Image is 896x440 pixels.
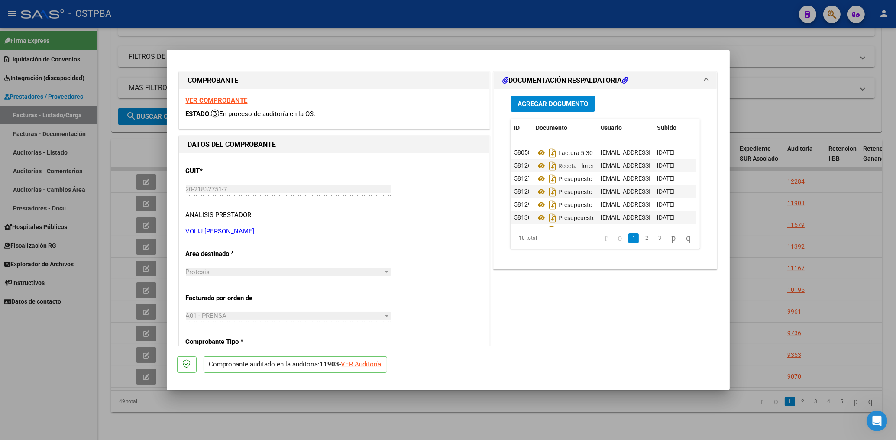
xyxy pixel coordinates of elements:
[657,175,675,182] span: [DATE]
[536,124,567,131] span: Documento
[536,201,640,208] span: Presupuesto [PERSON_NAME]
[536,214,643,221] span: Presupeuesto [PERSON_NAME]
[186,97,248,104] a: VER COMPROBANTE
[653,231,666,246] li: page 3
[511,96,595,112] button: Agregar Documento
[547,146,558,160] i: Descargar documento
[640,231,653,246] li: page 2
[514,175,531,182] span: 58127
[514,124,520,131] span: ID
[657,149,675,156] span: [DATE]
[547,198,558,212] i: Descargar documento
[186,210,252,220] div: ANALISIS PRESTADOR
[641,233,652,243] a: 2
[186,249,275,259] p: Area destinado *
[601,175,747,182] span: [EMAIL_ADDRESS][DOMAIN_NAME] - [PERSON_NAME]
[186,268,210,276] span: Protesis
[532,119,597,137] datatable-header-cell: Documento
[601,124,622,131] span: Usuario
[657,188,675,195] span: [DATE]
[547,211,558,225] i: Descargar documento
[536,149,600,156] span: Factura 5-3074
[536,162,600,169] span: Receta Llorente
[188,76,239,84] strong: COMPROBANTE
[547,185,558,199] i: Descargar documento
[536,175,616,182] span: Presupuesto Llorente
[547,159,558,173] i: Descargar documento
[188,140,276,149] strong: DATOS DEL COMPROBANTE
[597,119,653,137] datatable-header-cell: Usuario
[186,110,211,118] span: ESTADO:
[657,201,675,208] span: [DATE]
[511,119,532,137] datatable-header-cell: ID
[653,119,697,137] datatable-header-cell: Subido
[186,337,275,347] p: Comprobante Tipo *
[601,201,747,208] span: [EMAIL_ADDRESS][DOMAIN_NAME] - [PERSON_NAME]
[867,411,887,431] iframe: Intercom live chat
[657,162,675,169] span: [DATE]
[494,72,717,89] mat-expansion-panel-header: DOCUMENTACIÓN RESPALDATORIA
[204,356,387,373] p: Comprobante auditado en la auditoría: -
[186,166,275,176] p: CUIT
[186,226,483,236] p: VOLIJ [PERSON_NAME]
[628,233,639,243] a: 1
[502,75,628,86] h1: DOCUMENTACIÓN RESPALDATORIA
[511,227,547,249] div: 18 total
[627,231,640,246] li: page 1
[654,233,665,243] a: 3
[536,188,640,195] span: Presupuesto [PERSON_NAME]
[514,188,531,195] span: 58128
[682,233,694,243] a: go to last page
[514,214,531,221] span: 58130
[667,233,679,243] a: go to next page
[211,110,316,118] span: En proceso de auditoría en la OS.
[601,188,747,195] span: [EMAIL_ADDRESS][DOMAIN_NAME] - [PERSON_NAME]
[514,201,531,208] span: 58129
[518,100,588,108] span: Agregar Documento
[341,359,382,369] div: VER Auditoría
[494,89,717,269] div: DOCUMENTACIÓN RESPALDATORIA
[614,233,626,243] a: go to previous page
[320,360,340,368] strong: 11903
[514,149,531,156] span: 58058
[601,162,747,169] span: [EMAIL_ADDRESS][DOMAIN_NAME] - [PERSON_NAME]
[601,214,747,221] span: [EMAIL_ADDRESS][DOMAIN_NAME] - [PERSON_NAME]
[601,233,611,243] a: go to first page
[547,172,558,186] i: Descargar documento
[657,124,676,131] span: Subido
[186,293,275,303] p: Facturado por orden de
[601,149,747,156] span: [EMAIL_ADDRESS][DOMAIN_NAME] - [PERSON_NAME]
[514,162,531,169] span: 58126
[186,312,227,320] span: A01 - PRENSA
[657,214,675,221] span: [DATE]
